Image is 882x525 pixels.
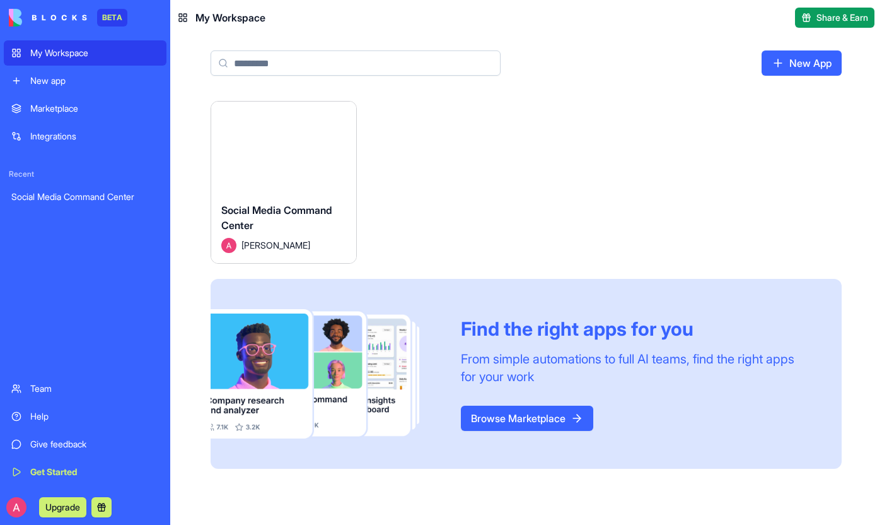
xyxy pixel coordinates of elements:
a: Help [4,404,166,429]
span: Share & Earn [816,11,868,24]
a: Give feedback [4,432,166,457]
div: Help [30,410,159,423]
a: Integrations [4,124,166,149]
div: Integrations [30,130,159,143]
a: Social Media Command CenterAvatar[PERSON_NAME] [211,101,357,264]
a: Marketplace [4,96,166,121]
div: Social Media Command Center [11,191,159,203]
button: Upgrade [39,497,86,517]
a: Browse Marketplace [461,406,593,431]
div: Team [30,382,159,395]
button: Share & Earn [795,8,874,28]
a: BETA [9,9,127,27]
img: ACg8ocIRP2_JpaGwG_girOzm0h4b_KSnTZLtLG2KdXgiaJSFDoQQoA=s96-c [6,497,26,517]
div: Get Started [30,466,159,478]
div: BETA [97,9,127,27]
div: Marketplace [30,102,159,115]
a: Team [4,376,166,401]
span: My Workspace [195,10,265,25]
span: Recent [4,169,166,179]
a: New app [4,68,166,93]
a: Social Media Command Center [4,184,166,209]
div: New app [30,74,159,87]
span: [PERSON_NAME] [241,239,310,252]
img: Frame_181_egmpey.png [211,309,441,439]
a: New App [762,50,842,76]
img: Avatar [221,238,236,253]
div: From simple automations to full AI teams, find the right apps for your work [461,350,811,386]
a: Get Started [4,459,166,485]
div: My Workspace [30,47,159,59]
a: My Workspace [4,40,166,66]
a: Upgrade [39,500,86,513]
span: Social Media Command Center [221,204,332,232]
div: Find the right apps for you [461,317,811,340]
img: logo [9,9,87,27]
div: Give feedback [30,438,159,451]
